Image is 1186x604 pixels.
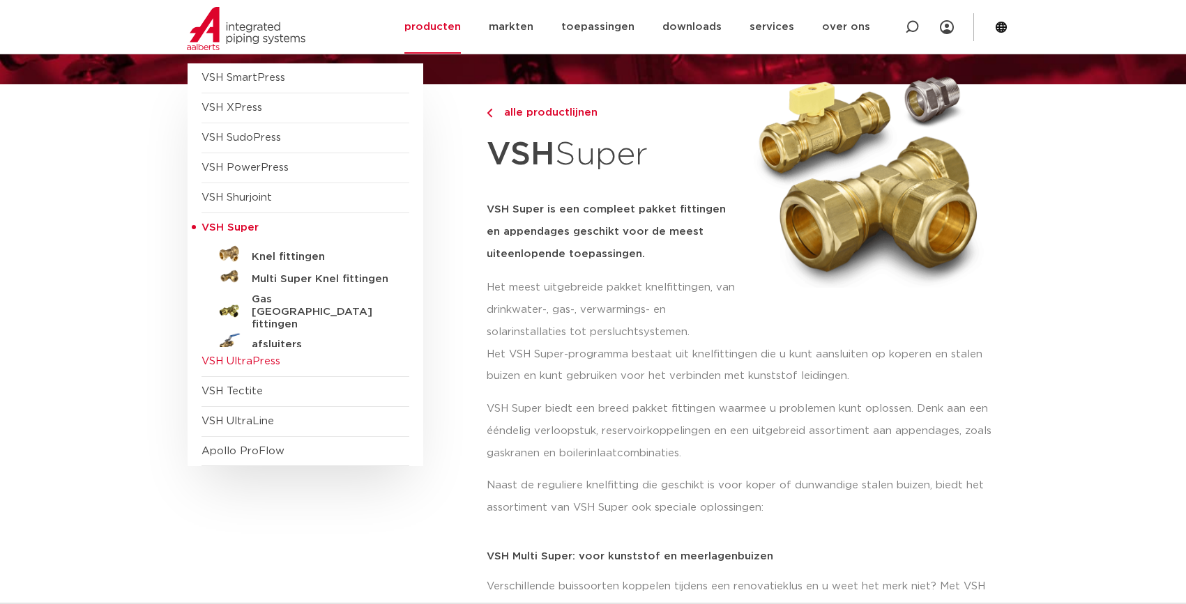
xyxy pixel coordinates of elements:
[202,356,280,366] a: VSH UltraPress
[202,288,409,331] a: Gas [GEOGRAPHIC_DATA] fittingen
[487,398,999,465] p: VSH Super biedt een breed pakket fittingen waarmee u problemen kunt oplossen. Denk aan een ééndel...
[487,474,999,519] p: Naast de reguliere knelfitting die geschikt is voor koper of dunwandige stalen buizen, biedt het ...
[202,192,272,203] a: VSH Shurjoint
[252,339,390,351] h5: afsluiters
[252,273,390,286] h5: Multi Super Knel fittingen
[202,446,284,456] a: Apollo ProFlow
[252,251,390,263] h5: Knel fittingen
[487,343,999,388] p: Het VSH Super-programma bestaat uit knelfittingen die u kunt aansluiten op koperen en stalen buiz...
[487,104,739,121] a: alle productlijnen
[487,128,739,182] h1: Super
[252,293,390,331] h5: Gas [GEOGRAPHIC_DATA] fittingen
[202,331,409,353] a: afsluiters
[487,139,555,171] strong: VSH
[202,162,289,173] a: VSH PowerPress
[487,199,739,265] h5: VSH Super is een compleet pakket fittingen en appendages geschikt voor de meest uiteenlopende toe...
[202,132,281,143] a: VSH SudoPress
[487,109,492,118] img: chevron-right.svg
[487,277,739,343] p: Het meest uitgebreide pakket knelfittingen, van drinkwater-, gas-, verwarmings- en solarinstallat...
[496,107,598,118] span: alle productlijnen
[202,416,274,426] a: VSH UltraLine
[202,265,409,288] a: Multi Super Knel fittingen
[202,243,409,265] a: Knel fittingen
[202,386,263,396] a: VSH Tectite
[202,102,262,113] a: VSH XPress
[202,72,285,83] a: VSH SmartPress
[202,222,259,233] span: VSH Super
[487,551,999,562] p: VSH Multi Super: voor kunststof en meerlagenbuizen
